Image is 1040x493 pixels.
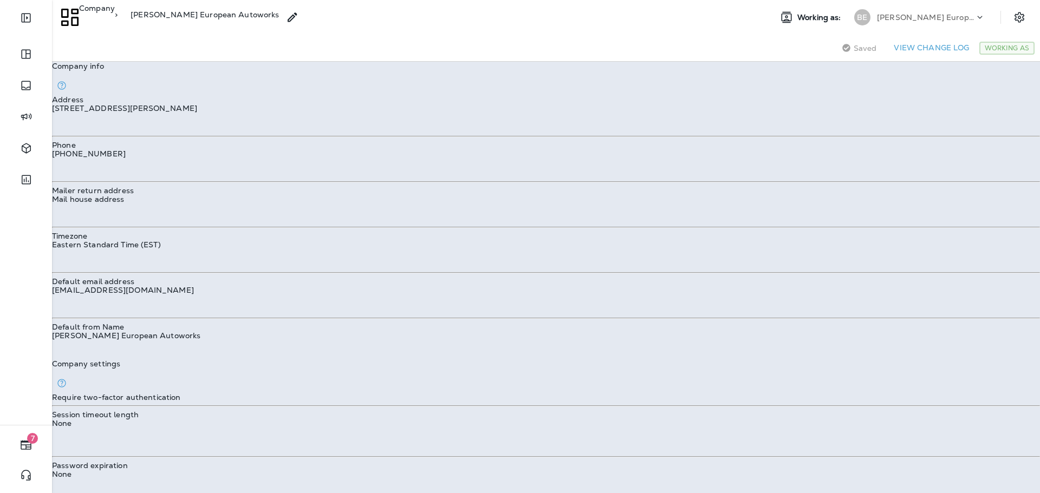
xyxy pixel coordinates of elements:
span: Working as: [797,13,843,22]
span: 7 [27,433,38,444]
p: Eastern Standard Time (EST) [52,240,161,249]
p: Company [79,4,115,25]
button: Expand Sidebar [11,7,41,29]
p: Phone [52,141,1040,149]
p: Session timeout length [52,410,139,419]
div: BE [854,9,870,25]
p: Mailer return address [52,186,134,195]
p: > [115,10,118,19]
p: Default from Name [52,323,1040,331]
div: Bergman's European Autoworks [131,10,279,24]
p: Require two-factor authentication [52,393,181,402]
p: Default email address [52,277,1040,286]
p: [PERSON_NAME] European Autoworks [131,10,279,19]
span: Saved [854,44,877,52]
p: [STREET_ADDRESS][PERSON_NAME] [52,104,197,113]
p: [PERSON_NAME] European Autoworks [877,13,974,22]
div: Working As [979,42,1035,55]
p: Mail house address [52,195,125,203]
p: Address [52,95,1040,104]
p: Company settings [52,359,1040,368]
button: View Change Log [889,40,973,56]
p: [PERSON_NAME] European Autoworks [52,331,200,340]
p: None [52,470,72,478]
button: Settings [1010,8,1029,27]
p: Timezone [52,232,1040,240]
p: [PHONE_NUMBER] [52,149,126,158]
p: Company info [52,62,1040,70]
p: None [52,419,72,428]
p: [EMAIL_ADDRESS][DOMAIN_NAME] [52,286,194,294]
p: Password expiration [52,461,128,470]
